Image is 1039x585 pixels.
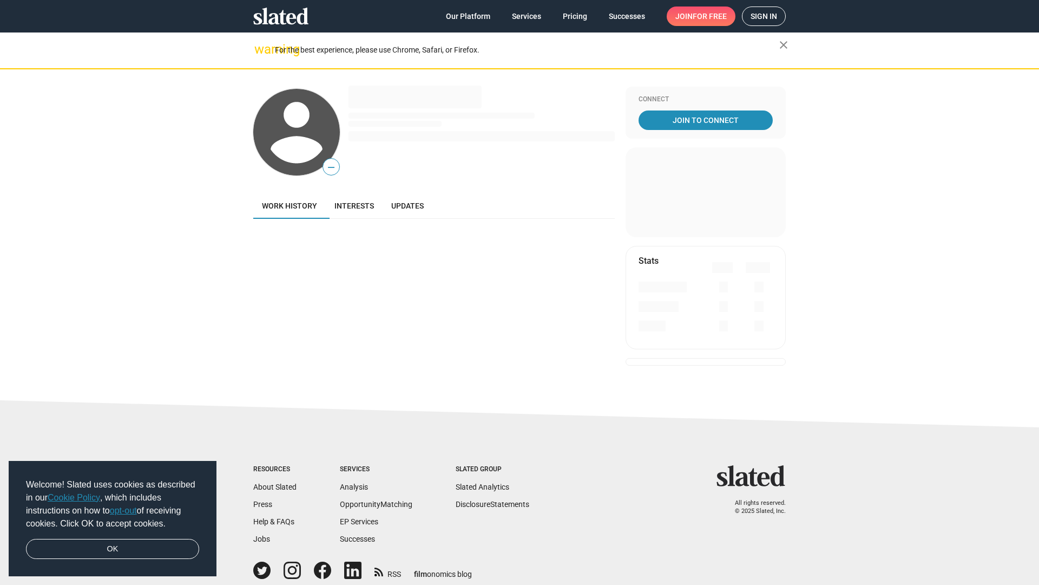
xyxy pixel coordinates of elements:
[326,193,383,219] a: Interests
[48,493,100,502] a: Cookie Policy
[456,483,509,491] a: Slated Analytics
[742,6,786,26] a: Sign in
[724,499,786,515] p: All rights reserved. © 2025 Slated, Inc.
[334,201,374,210] span: Interests
[254,43,267,56] mat-icon: warning
[554,6,596,26] a: Pricing
[667,6,735,26] a: Joinfor free
[446,6,490,26] span: Our Platform
[437,6,499,26] a: Our Platform
[340,535,375,543] a: Successes
[609,6,645,26] span: Successes
[340,465,412,474] div: Services
[639,255,659,266] mat-card-title: Stats
[110,506,137,515] a: opt-out
[639,95,773,104] div: Connect
[456,465,529,474] div: Slated Group
[383,193,432,219] a: Updates
[391,201,424,210] span: Updates
[253,500,272,509] a: Press
[563,6,587,26] span: Pricing
[600,6,654,26] a: Successes
[9,461,216,577] div: cookieconsent
[414,561,472,580] a: filmonomics blog
[323,160,339,174] span: —
[414,570,427,578] span: film
[253,193,326,219] a: Work history
[503,6,550,26] a: Services
[275,43,779,57] div: For the best experience, please use Chrome, Safari, or Firefox.
[253,517,294,526] a: Help & FAQs
[693,6,727,26] span: for free
[512,6,541,26] span: Services
[777,38,790,51] mat-icon: close
[262,201,317,210] span: Work history
[253,483,297,491] a: About Slated
[675,6,727,26] span: Join
[253,465,297,474] div: Resources
[641,110,771,130] span: Join To Connect
[253,535,270,543] a: Jobs
[374,563,401,580] a: RSS
[26,539,199,560] a: dismiss cookie message
[456,500,529,509] a: DisclosureStatements
[26,478,199,530] span: Welcome! Slated uses cookies as described in our , which includes instructions on how to of recei...
[751,7,777,25] span: Sign in
[340,483,368,491] a: Analysis
[340,517,378,526] a: EP Services
[639,110,773,130] a: Join To Connect
[340,500,412,509] a: OpportunityMatching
